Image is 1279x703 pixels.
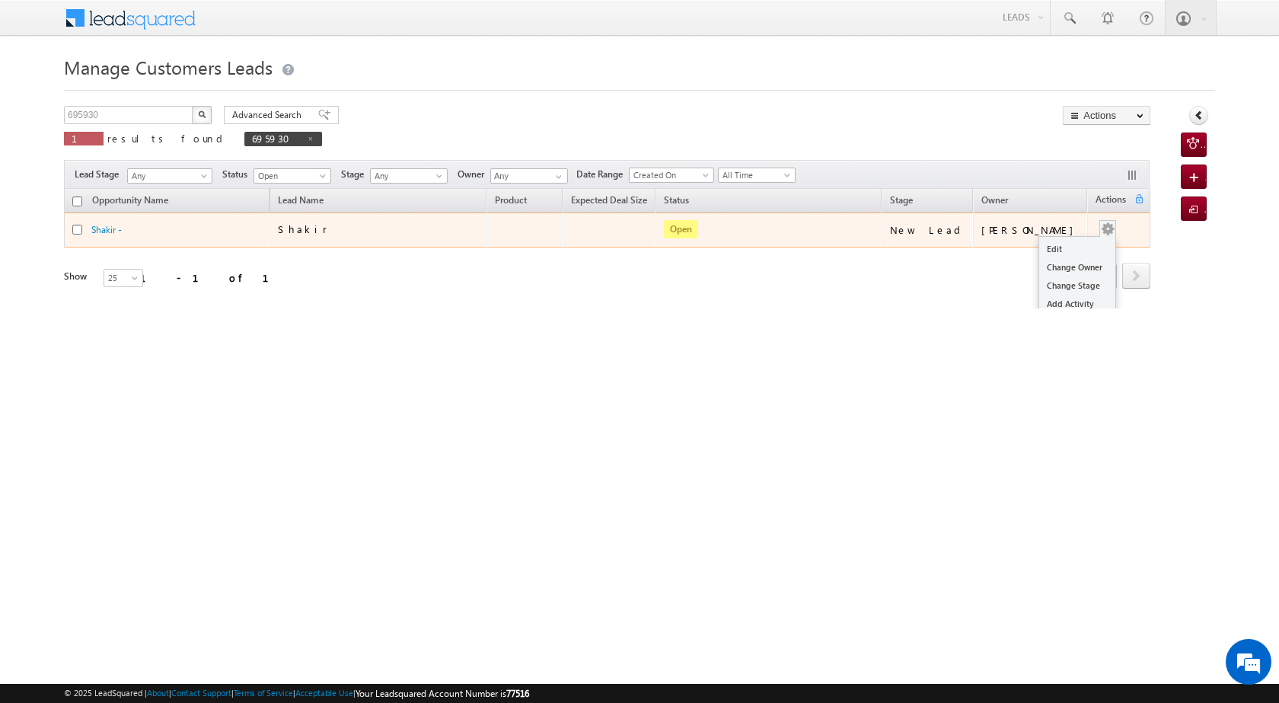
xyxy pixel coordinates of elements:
span: Any [128,169,207,183]
a: Acceptable Use [295,688,353,698]
a: Contact Support [171,688,231,698]
div: [PERSON_NAME] [981,223,1081,237]
span: 695930 [252,132,299,145]
span: Lead Stage [75,168,125,181]
a: Status [656,192,697,212]
span: 77516 [506,688,529,699]
a: Any [127,168,212,184]
span: Opportunity Name [92,194,168,206]
a: Opportunity Name [85,192,176,212]
span: Open [254,169,327,183]
span: next [1122,263,1150,289]
span: Your Leadsquared Account Number is [356,688,529,699]
a: Change Stage [1039,276,1115,295]
a: Show All Items [547,169,566,184]
a: Shakir - [91,224,122,235]
a: Stage [882,192,920,212]
span: Actions [1088,191,1134,211]
span: Owner [981,194,1008,206]
div: Show [64,270,91,283]
img: Search [198,110,206,118]
span: 25 [104,271,145,285]
img: d_60004797649_company_0_60004797649 [26,80,64,100]
span: Owner [458,168,490,181]
div: Chat with us now [79,80,256,100]
a: Open [254,168,331,184]
a: Add Activity [1039,295,1115,313]
div: New Lead [890,223,966,237]
span: © 2025 LeadSquared | | | | | [64,686,529,701]
span: Advanced Search [232,108,306,122]
em: Start Chat [207,469,276,490]
textarea: Type your message and hit 'Enter' [20,141,278,456]
span: Created On [630,168,709,182]
a: Expected Deal Size [563,192,655,212]
span: Product [495,194,527,206]
span: results found [107,132,228,145]
a: Change Owner [1039,258,1115,276]
a: next [1122,264,1150,289]
a: Terms of Service [234,688,293,698]
button: Actions [1063,106,1150,125]
span: Stage [890,194,913,206]
span: Any [371,169,443,183]
a: Edit [1039,240,1115,258]
a: All Time [718,168,796,183]
input: Check all records [72,197,82,206]
a: About [147,688,169,698]
span: Lead Name [270,192,331,212]
span: Expected Deal Size [571,194,647,206]
a: Created On [629,168,714,183]
span: 1 [72,132,96,145]
span: Shakir [278,222,327,235]
div: Minimize live chat window [250,8,286,44]
span: Manage Customers Leads [64,55,273,79]
span: Status [222,168,254,181]
div: 1 - 1 of 1 [140,269,287,286]
span: Stage [341,168,370,181]
input: Type to Search [490,168,568,184]
span: Date Range [576,168,629,181]
a: 25 [104,269,143,287]
a: Any [370,168,448,184]
span: Open [664,220,698,238]
span: All Time [719,168,791,182]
